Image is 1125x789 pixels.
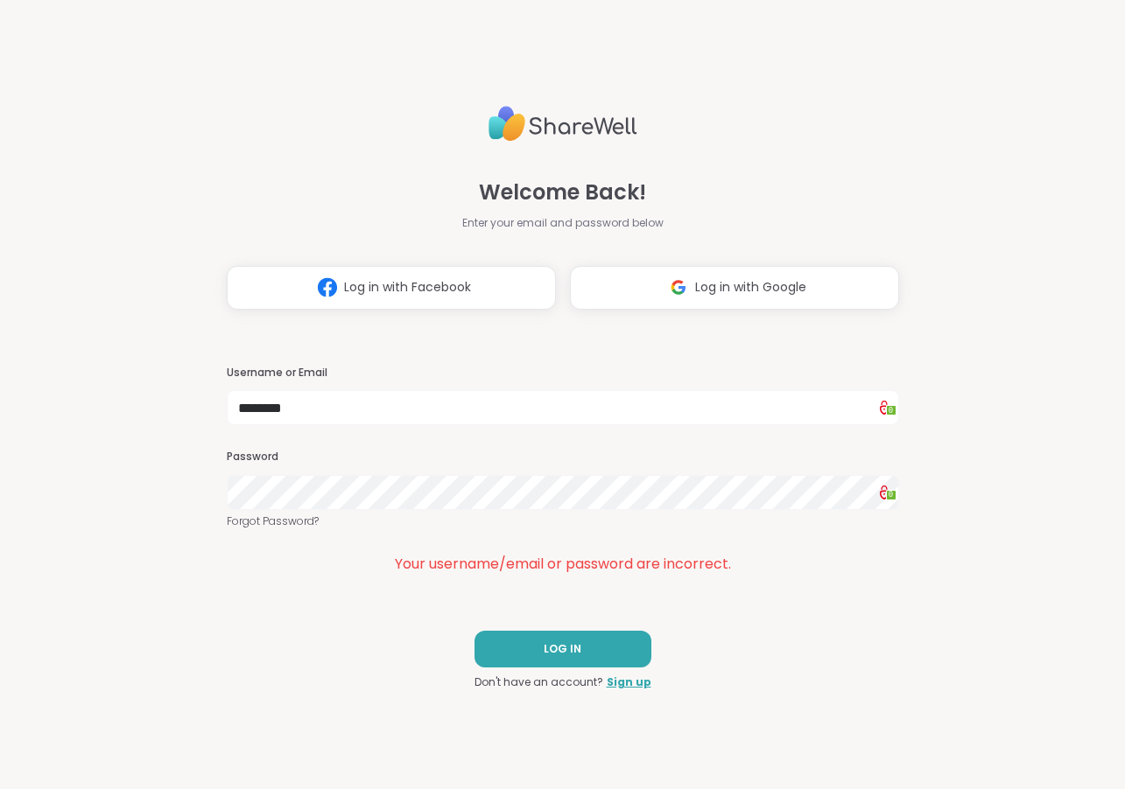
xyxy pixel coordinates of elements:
[544,641,581,657] span: LOG IN
[227,450,899,464] h3: Password
[570,266,899,310] button: Log in with Google
[475,674,603,690] span: Don't have an account?
[227,554,899,575] div: Your username/email or password are incorrect.
[462,215,664,231] span: Enter your email and password below
[227,366,899,381] h3: Username or Email
[489,99,637,149] img: ShareWell Logo
[695,278,806,297] span: Log in with Google
[227,266,556,310] button: Log in with Facebook
[227,513,899,529] a: Forgot Password?
[607,674,651,690] a: Sign up
[344,278,471,297] span: Log in with Facebook
[662,271,695,304] img: ShareWell Logomark
[475,631,651,667] button: LOG IN
[311,271,344,304] img: ShareWell Logomark
[479,177,646,208] span: Welcome Back!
